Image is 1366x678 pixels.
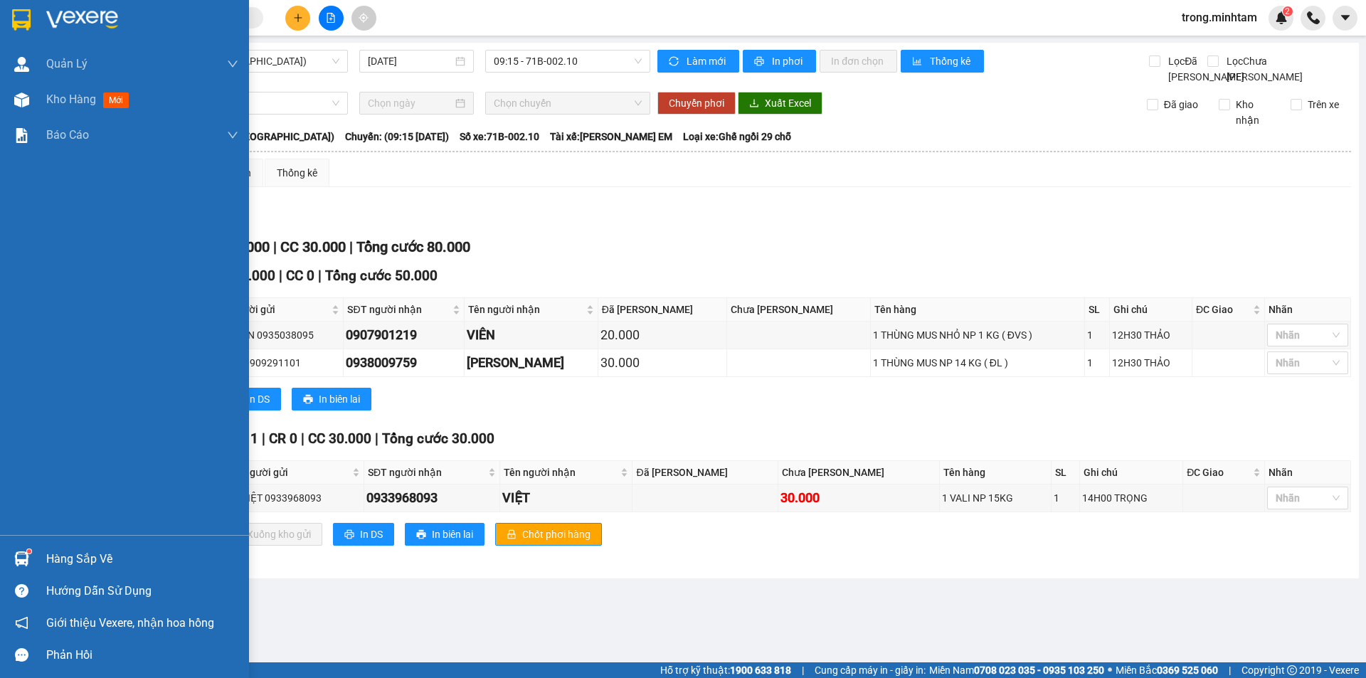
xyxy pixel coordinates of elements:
span: Chốt phơi hàng [522,526,591,542]
span: Trên xe [1302,97,1345,112]
div: 14H00 TRỌNG [1082,490,1180,506]
span: Số xe: 71B-002.10 [460,129,539,144]
span: printer [344,529,354,541]
div: 1 THÙNG MUS NHỎ NP 1 KG ( ĐVS ) [873,327,1082,343]
button: In đơn chọn [820,50,897,73]
span: | [273,238,277,255]
div: 1 [1087,355,1107,371]
div: Phản hồi [46,645,238,666]
button: downloadXuống kho gửi [220,523,322,546]
span: aim [359,13,369,23]
td: 0933968093 [364,484,500,512]
th: Tên hàng [940,461,1052,484]
button: printerIn biên lai [405,523,485,546]
th: Đã [PERSON_NAME] [632,461,778,484]
button: downloadXuất Excel [738,92,822,115]
span: | [1229,662,1231,678]
span: In biên lai [319,391,360,407]
span: In biên lai [432,526,473,542]
td: VÂN ANH [465,349,598,377]
span: Làm mới [687,53,728,69]
th: Ghi chú [1110,298,1192,322]
span: download [749,98,759,110]
span: SĐT người nhận [347,302,450,317]
div: Thống kê [277,165,317,181]
span: Cung cấp máy in - giấy in: [815,662,926,678]
span: file-add [326,13,336,23]
span: In DS [360,526,383,542]
th: SL [1052,461,1080,484]
div: VIỆT [502,488,630,508]
img: icon-new-feature [1275,11,1288,24]
span: down [227,129,238,141]
span: Chọn chuyến [494,92,642,114]
img: logo-vxr [12,9,31,31]
span: Kho nhận [1230,97,1280,128]
span: Loại xe: Ghế ngồi 29 chỗ [683,129,791,144]
sup: 1 [27,549,31,553]
span: CC 0 [286,268,314,284]
span: Tên người nhận [504,465,618,480]
sup: 2 [1283,6,1293,16]
strong: 1900 633 818 [730,664,791,676]
div: AN 0909291101 [228,355,341,371]
div: Nhãn [1269,465,1347,480]
th: Chưa [PERSON_NAME] [727,298,871,322]
img: phone-icon [1307,11,1320,24]
div: VIỆT 0933968093 [241,490,361,506]
span: | [279,268,282,284]
td: 0938009759 [344,349,465,377]
th: Đã [PERSON_NAME] [598,298,727,322]
span: 2 [1285,6,1290,16]
span: Người gửi [230,302,329,317]
button: aim [351,6,376,31]
span: ĐC Giao [1187,465,1250,480]
th: Tên hàng [871,298,1085,322]
img: warehouse-icon [14,57,29,72]
span: | [318,268,322,284]
img: warehouse-icon [14,92,29,107]
div: LOAN 0935038095 [228,327,341,343]
div: VIÊN [467,325,595,345]
div: 30.000 [780,488,938,508]
button: printerIn DS [220,388,281,410]
th: Ghi chú [1080,461,1183,484]
div: 12H30 THẢO [1112,327,1190,343]
button: Chuyển phơi [657,92,736,115]
button: plus [285,6,310,31]
span: trong.minhtam [1170,9,1269,26]
button: printerIn phơi [743,50,816,73]
span: Tổng cước 30.000 [382,430,494,447]
span: CR 50.000 [212,268,275,284]
span: Tổng cước 50.000 [325,268,438,284]
span: plus [293,13,303,23]
strong: 0708 023 035 - 0935 103 250 [974,664,1104,676]
button: file-add [319,6,344,31]
th: Chưa [PERSON_NAME] [778,461,941,484]
span: copyright [1287,665,1297,675]
div: Nhãn [1269,302,1347,317]
span: mới [103,92,129,108]
span: CC 30.000 [308,430,371,447]
img: solution-icon [14,128,29,143]
span: Lọc Chưa [PERSON_NAME] [1221,53,1305,85]
td: VIỆT [500,484,632,512]
button: caret-down [1333,6,1357,31]
img: warehouse-icon [14,551,29,566]
div: 1 THÙNG MUS NP 14 KG ( ĐL ) [873,355,1082,371]
span: printer [303,394,313,406]
span: | [349,238,353,255]
span: down [227,58,238,70]
span: SL 1 [231,430,258,447]
button: printerIn DS [333,523,394,546]
span: printer [416,529,426,541]
td: VIÊN [465,322,598,349]
span: Hỗ trợ kỹ thuật: [660,662,791,678]
td: 0907901219 [344,322,465,349]
span: Chuyến: (09:15 [DATE]) [345,129,449,144]
span: Xuất Excel [765,95,811,111]
div: 1 [1087,327,1107,343]
span: notification [15,616,28,630]
div: 1 VALI NP 15KG [942,490,1049,506]
span: Thống kê [930,53,973,69]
